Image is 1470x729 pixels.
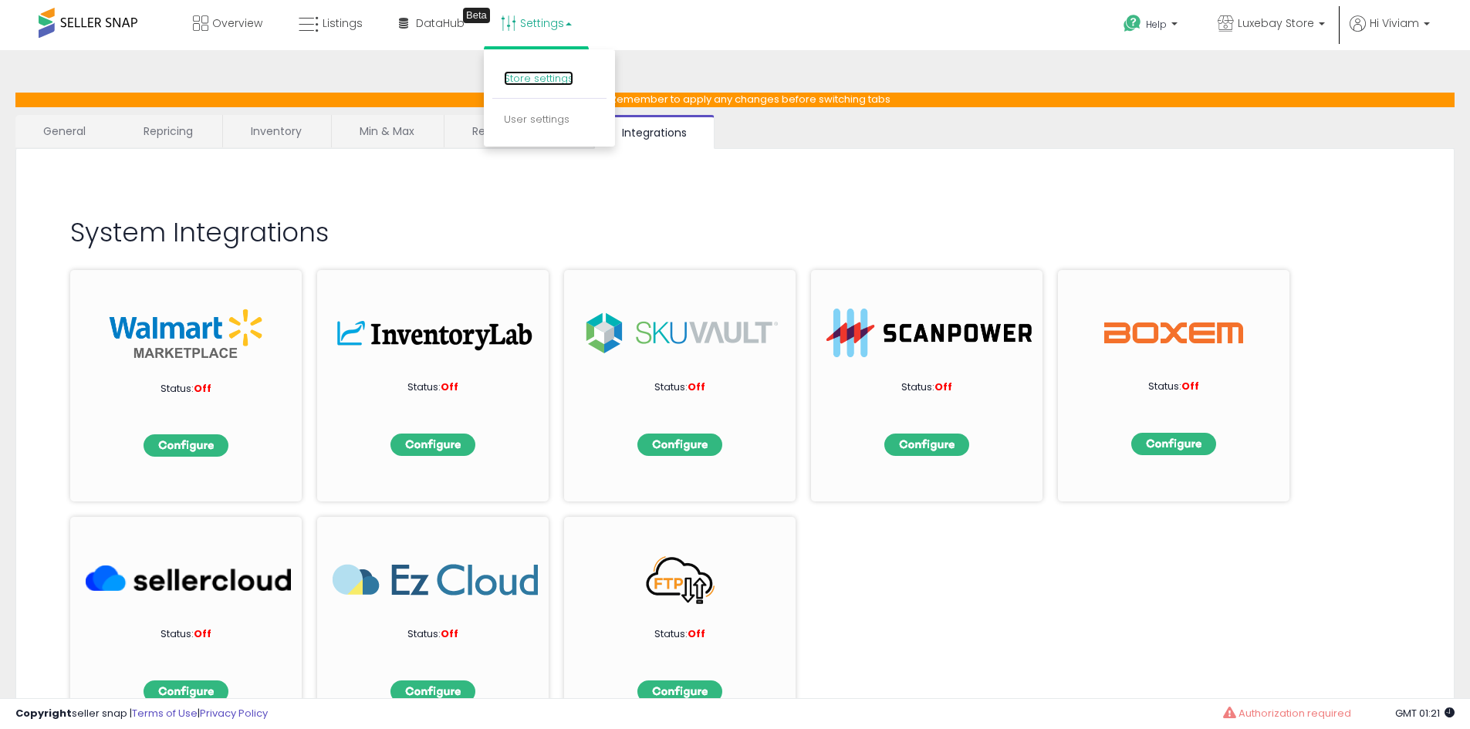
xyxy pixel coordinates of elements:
[1350,15,1430,50] a: Hi Viviam
[144,434,228,457] img: configbtn.png
[1395,706,1455,721] span: 2025-10-13 01:21 GMT
[637,680,722,703] img: configbtn.png
[637,434,722,456] img: configbtn.png
[212,15,262,31] span: Overview
[1146,18,1167,31] span: Help
[86,555,291,604] img: SellerCloud_266x63.png
[15,115,114,147] a: General
[194,626,211,641] span: Off
[826,309,1032,357] img: ScanPower-logo.png
[1239,706,1351,721] span: Authorization required
[356,627,510,642] p: Status:
[15,706,72,721] strong: Copyright
[70,218,1400,247] h2: System Integrations
[194,381,211,396] span: Off
[603,627,757,642] p: Status:
[1097,380,1251,394] p: Status:
[416,15,465,31] span: DataHub
[504,71,573,86] a: Store settings
[1131,433,1216,455] img: configbtn.png
[441,380,458,394] span: Off
[223,115,329,147] a: Inventory
[390,434,475,456] img: configbtn.png
[1181,379,1199,393] span: Off
[332,115,442,147] a: Min & Max
[200,706,268,721] a: Privacy Policy
[603,380,757,395] p: Status:
[934,380,952,394] span: Off
[109,382,263,397] p: Status:
[109,309,263,359] img: walmart_int.png
[688,626,705,641] span: Off
[116,115,221,147] a: Repricing
[580,309,785,357] img: sku.png
[444,115,592,147] a: Repricing Presets
[144,680,228,703] img: configbtn.png
[1104,309,1243,357] img: Boxem Logo
[132,706,198,721] a: Terms of Use
[1123,14,1142,33] i: Get Help
[850,380,1004,395] p: Status:
[1238,15,1314,31] span: Luxebay Store
[15,93,1455,107] p: NOTE: Remember to apply any changes before switching tabs
[333,555,538,604] img: EzCloud_266x63.png
[441,626,458,641] span: Off
[504,112,569,127] a: User settings
[1111,2,1193,50] a: Help
[15,707,268,721] div: seller snap | |
[594,115,715,149] a: Integrations
[463,8,490,23] div: Tooltip anchor
[323,15,363,31] span: Listings
[580,555,785,604] img: FTP_266x63.png
[333,309,538,357] img: inv.png
[109,627,263,642] p: Status:
[884,434,969,456] img: configbtn.png
[356,380,510,395] p: Status:
[1370,15,1419,31] span: Hi Viviam
[390,680,475,703] img: configbtn.png
[688,380,705,394] span: Off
